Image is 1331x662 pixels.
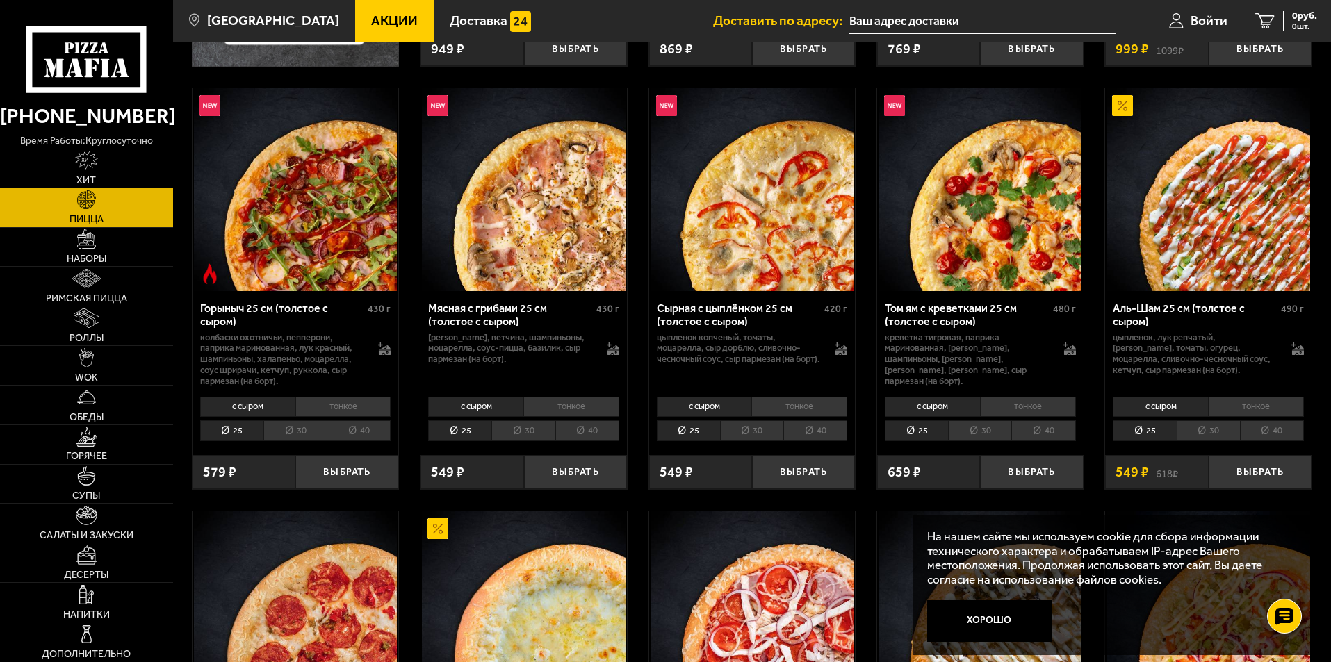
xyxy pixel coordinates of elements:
span: 869 ₽ [660,42,693,56]
img: Новинка [427,95,448,116]
span: 490 г [1281,303,1304,315]
button: Выбрать [524,32,627,66]
li: тонкое [751,397,847,416]
span: Дополнительно [42,649,131,659]
div: Сырная с цыплёнком 25 см (толстое с сыром) [657,301,822,328]
span: 549 ₽ [660,465,693,479]
button: Выбрать [524,455,627,489]
li: 40 [327,420,391,442]
li: тонкое [1208,397,1304,416]
img: Сырная с цыплёнком 25 см (толстое с сыром) [651,88,854,291]
li: с сыром [1113,397,1208,416]
li: 25 [200,420,263,442]
button: Выбрать [1209,455,1312,489]
span: Акции [371,14,418,27]
a: НовинкаСырная с цыплёнком 25 см (толстое с сыром) [649,88,856,291]
span: 430 г [368,303,391,315]
p: На нашем сайте мы используем cookie для сбора информации технического характера и обрабатываем IP... [927,529,1291,587]
img: Новинка [656,95,677,116]
span: 659 ₽ [888,465,921,479]
span: 999 ₽ [1116,42,1149,56]
li: 40 [783,420,847,442]
span: Обеды [70,413,104,422]
li: тонкое [523,397,619,416]
span: Десерты [64,570,108,580]
span: 430 г [596,303,619,315]
span: Роллы [70,333,104,343]
img: Мясная с грибами 25 см (толстое с сыром) [422,88,625,291]
li: с сыром [657,397,752,416]
li: 25 [428,420,491,442]
li: 25 [1113,420,1176,442]
span: 0 шт. [1292,22,1317,31]
img: 15daf4d41897b9f0e9f617042186c801.svg [510,11,531,32]
button: Выбрать [752,32,855,66]
div: Мясная с грибами 25 см (толстое с сыром) [428,301,593,328]
img: Акционный [427,518,448,539]
a: АкционныйАль-Шам 25 см (толстое с сыром) [1105,88,1312,291]
input: Ваш адрес доставки [849,8,1116,34]
span: Хит [76,176,96,185]
p: цыпленок копченый, томаты, моцарелла, сыр дорблю, сливочно-чесночный соус, сыр пармезан (на борт). [657,332,822,365]
span: Напитки [63,610,110,620]
button: Хорошо [927,600,1052,642]
span: 549 ₽ [431,465,464,479]
span: Доставить по адресу: [713,14,849,27]
li: 30 [948,420,1011,442]
li: тонкое [295,397,391,416]
li: 40 [1240,420,1304,442]
img: Острое блюдо [199,263,220,284]
span: Горячее [66,452,107,461]
span: WOK [75,373,98,383]
li: 25 [885,420,948,442]
div: Аль-Шам 25 см (толстое с сыром) [1113,301,1277,328]
li: 30 [263,420,327,442]
span: 949 ₽ [431,42,464,56]
li: 30 [720,420,783,442]
div: Горыныч 25 см (толстое с сыром) [200,301,365,328]
li: 40 [555,420,619,442]
button: Выбрать [752,455,855,489]
img: Акционный [1112,95,1133,116]
s: 1099 ₽ [1156,42,1184,56]
span: Пицца [70,215,104,224]
p: цыпленок, лук репчатый, [PERSON_NAME], томаты, огурец, моцарелла, сливочно-чесночный соус, кетчуп... [1113,332,1277,376]
a: НовинкаОстрое блюдоГорыныч 25 см (толстое с сыром) [193,88,399,291]
img: Новинка [199,95,220,116]
li: с сыром [428,397,523,416]
span: 0 руб. [1292,11,1317,21]
button: Выбрать [1209,32,1312,66]
p: колбаски Охотничьи, пепперони, паприка маринованная, лук красный, шампиньоны, халапеньо, моцарелл... [200,332,365,388]
img: Аль-Шам 25 см (толстое с сыром) [1107,88,1310,291]
button: Выбрать [295,455,398,489]
span: Наборы [67,254,106,264]
span: Римская пицца [46,294,127,304]
span: 549 ₽ [1116,465,1149,479]
span: Салаты и закуски [40,531,133,540]
li: с сыром [885,397,980,416]
a: НовинкаМясная с грибами 25 см (толстое с сыром) [420,88,627,291]
img: Горыныч 25 см (толстое с сыром) [194,88,397,291]
li: 25 [657,420,720,442]
span: Супы [72,491,100,501]
li: 40 [1011,420,1075,442]
div: Том ям с креветками 25 см (толстое с сыром) [885,301,1050,328]
span: Доставка [450,14,507,27]
img: Новинка [884,95,905,116]
span: 579 ₽ [203,465,236,479]
li: с сыром [200,397,295,416]
span: 420 г [824,303,847,315]
button: Выбрать [980,455,1083,489]
span: Войти [1191,14,1227,27]
li: 30 [491,420,555,442]
img: Том ям с креветками 25 см (толстое с сыром) [879,88,1081,291]
li: тонкое [980,397,1076,416]
a: НовинкаТом ям с креветками 25 см (толстое с сыром) [877,88,1084,291]
span: 769 ₽ [888,42,921,56]
p: [PERSON_NAME], ветчина, шампиньоны, моцарелла, соус-пицца, базилик, сыр пармезан (на борт). [428,332,593,365]
s: 618 ₽ [1156,465,1178,479]
li: 30 [1177,420,1240,442]
span: 480 г [1053,303,1076,315]
button: Выбрать [980,32,1083,66]
span: [GEOGRAPHIC_DATA] [207,14,339,27]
